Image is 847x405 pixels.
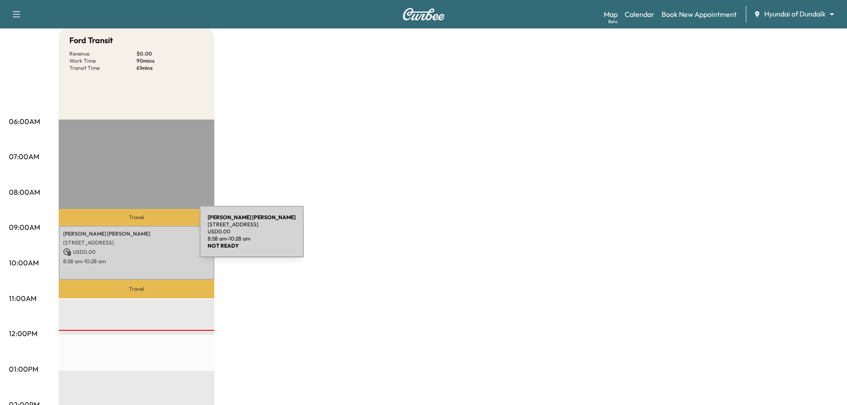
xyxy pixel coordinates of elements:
[9,364,38,374] p: 01:00PM
[208,242,239,249] b: NOT READY
[764,9,826,19] span: Hyundai of Dundalk
[9,151,39,162] p: 07:00AM
[9,257,39,268] p: 10:00AM
[9,222,40,233] p: 09:00AM
[9,328,37,339] p: 12:00PM
[63,239,210,246] p: [STREET_ADDRESS]
[63,248,210,256] p: USD 0.00
[625,9,654,20] a: Calendar
[59,280,214,298] p: Travel
[69,57,136,64] p: Work Time
[136,50,204,57] p: $ 0.00
[9,116,40,127] p: 06:00AM
[69,64,136,72] p: Transit Time
[208,221,296,228] p: [STREET_ADDRESS]
[662,9,737,20] a: Book New Appointment
[69,50,136,57] p: Revenue
[402,8,445,20] img: Curbee Logo
[9,187,40,197] p: 08:00AM
[59,209,214,226] p: Travel
[69,34,113,47] h5: Ford Transit
[9,293,36,304] p: 11:00AM
[208,214,296,221] b: [PERSON_NAME] [PERSON_NAME]
[136,64,204,72] p: 61 mins
[63,230,210,237] p: [PERSON_NAME] [PERSON_NAME]
[608,18,618,25] div: Beta
[208,235,296,242] p: 8:58 am - 10:28 am
[604,9,618,20] a: MapBeta
[136,57,204,64] p: 90 mins
[208,228,296,235] p: USD 0.00
[63,258,210,265] p: 8:58 am - 10:28 am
